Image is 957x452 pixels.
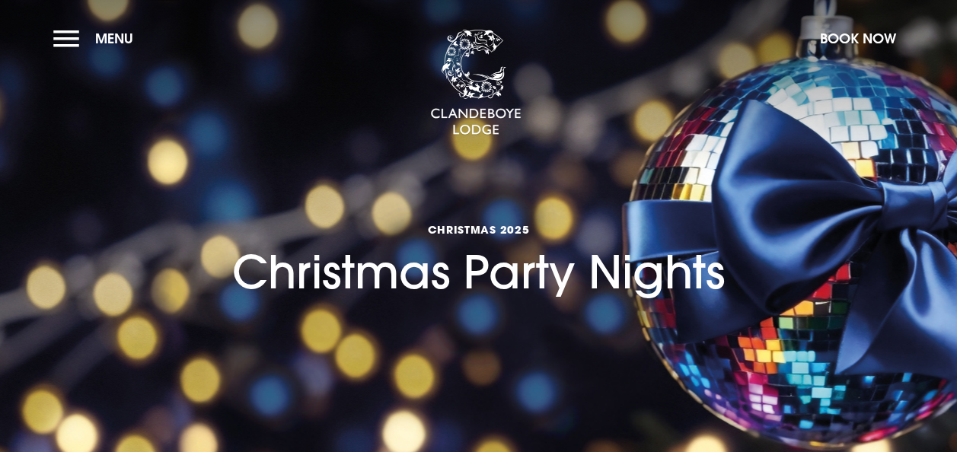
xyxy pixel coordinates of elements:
[232,165,725,298] h1: Christmas Party Nights
[53,22,141,55] button: Menu
[430,30,522,136] img: Clandeboye Lodge
[95,30,133,47] span: Menu
[812,22,904,55] button: Book Now
[232,222,725,237] span: Christmas 2025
